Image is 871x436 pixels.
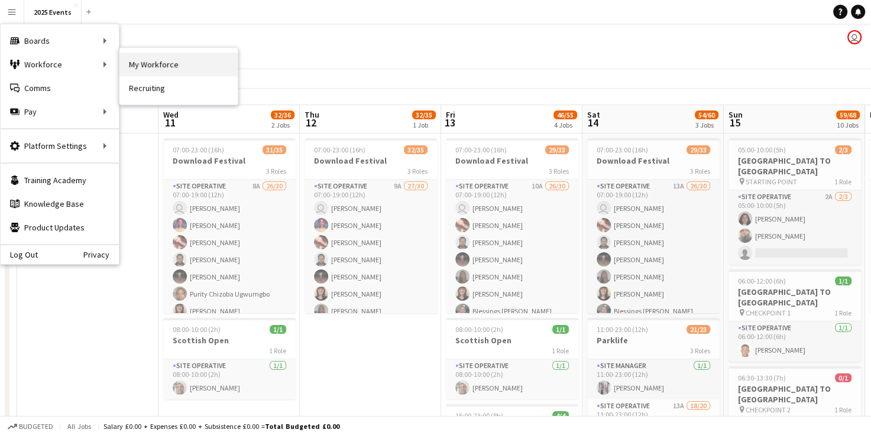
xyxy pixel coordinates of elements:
[587,109,600,120] span: Sat
[305,109,319,120] span: Thu
[746,308,791,317] span: CHECKPOINT 1
[847,30,862,44] app-user-avatar: Olivia Gill
[837,121,859,129] div: 10 Jobs
[835,276,851,285] span: 1/1
[585,116,600,129] span: 14
[728,383,861,405] h3: [GEOGRAPHIC_DATA] TO [GEOGRAPHIC_DATA]
[728,190,861,265] app-card-role: Site Operative2A2/305:00-10:00 (5h)[PERSON_NAME][PERSON_NAME]
[554,121,577,129] div: 4 Jobs
[687,325,710,334] span: 21/23
[6,420,55,433] button: Budgeted
[446,318,578,399] app-job-card: 08:00-10:00 (2h)1/1Scottish Open1 RoleSite Operative1/108:00-10:00 (2h)[PERSON_NAME]
[269,346,286,355] span: 1 Role
[446,359,578,399] app-card-role: Site Operative1/108:00-10:00 (2h)[PERSON_NAME]
[545,145,569,154] span: 29/33
[690,346,710,355] span: 3 Roles
[455,411,503,420] span: 15:00-23:00 (8h)
[552,411,569,420] span: 4/4
[1,250,38,259] a: Log Out
[727,116,743,129] span: 15
[446,109,455,120] span: Fri
[119,76,238,100] a: Recruiting
[271,121,294,129] div: 2 Jobs
[746,177,797,186] span: STARTING POINT
[553,110,577,119] span: 46/55
[835,373,851,382] span: 0/1
[24,1,82,24] button: 2025 Events
[687,145,710,154] span: 29/33
[597,325,648,334] span: 11:00-23:00 (12h)
[728,287,861,308] h3: [GEOGRAPHIC_DATA] TO [GEOGRAPHIC_DATA]
[65,422,93,431] span: All jobs
[305,155,437,166] h3: Download Festival
[271,110,294,119] span: 32/36
[836,110,860,119] span: 59/68
[103,422,339,431] div: Salary £0.00 + Expenses £0.00 + Subsistence £0.00 =
[597,145,648,154] span: 07:00-23:00 (16h)
[738,276,786,285] span: 06:00-12:00 (6h)
[446,138,578,313] app-job-card: 07:00-23:00 (16h)29/33Download Festival3 RolesSite Operative10A26/3007:00-19:00 (12h) [PERSON_NAM...
[1,53,119,76] div: Workforce
[1,29,119,53] div: Boards
[19,422,53,431] span: Budgeted
[1,192,119,216] a: Knowledge Base
[163,109,179,120] span: Wed
[728,269,861,362] app-job-card: 06:00-12:00 (6h)1/1[GEOGRAPHIC_DATA] TO [GEOGRAPHIC_DATA] CHECKPOINT 11 RoleSite Operative1/106:0...
[412,110,436,119] span: 32/35
[834,405,851,414] span: 1 Role
[413,121,435,129] div: 1 Job
[728,109,743,120] span: Sun
[587,138,720,313] app-job-card: 07:00-23:00 (16h)29/33Download Festival3 RolesSite Operative13A26/3007:00-19:00 (12h) [PERSON_NAM...
[270,325,286,334] span: 1/1
[407,167,428,175] span: 3 Roles
[728,155,861,177] h3: [GEOGRAPHIC_DATA] TO [GEOGRAPHIC_DATA]
[314,145,365,154] span: 07:00-23:00 (16h)
[587,359,720,399] app-card-role: Site Manager1/111:00-23:00 (12h)[PERSON_NAME]
[303,116,319,129] span: 12
[552,346,569,355] span: 1 Role
[835,145,851,154] span: 2/3
[738,373,786,382] span: 06:30-13:30 (7h)
[1,100,119,123] div: Pay
[1,168,119,192] a: Training Academy
[738,145,786,154] span: 05:00-10:00 (5h)
[695,110,718,119] span: 54/60
[161,116,179,129] span: 11
[695,121,718,129] div: 3 Jobs
[1,76,119,100] a: Comms
[404,145,428,154] span: 32/35
[587,335,720,346] h3: Parklife
[263,145,286,154] span: 31/35
[1,134,119,158] div: Platform Settings
[746,405,791,414] span: CHECKPOINT 2
[444,116,455,129] span: 13
[455,145,507,154] span: 07:00-23:00 (16h)
[549,167,569,175] span: 3 Roles
[834,308,851,317] span: 1 Role
[455,325,503,334] span: 08:00-10:00 (2h)
[1,216,119,239] a: Product Updates
[163,359,296,399] app-card-role: Site Operative1/108:00-10:00 (2h)[PERSON_NAME]
[119,53,238,76] a: My Workforce
[163,318,296,399] app-job-card: 08:00-10:00 (2h)1/1Scottish Open1 RoleSite Operative1/108:00-10:00 (2h)[PERSON_NAME]
[305,138,437,313] app-job-card: 07:00-23:00 (16h)32/35Download Festival3 RolesSite Operative9A27/3007:00-19:00 (12h) [PERSON_NAME...
[690,167,710,175] span: 3 Roles
[163,138,296,313] app-job-card: 07:00-23:00 (16h)31/35Download Festival3 RolesSite Operative8A26/3007:00-19:00 (12h) [PERSON_NAME...
[728,321,861,362] app-card-role: Site Operative1/106:00-12:00 (6h)[PERSON_NAME]
[446,335,578,346] h3: Scottish Open
[163,155,296,166] h3: Download Festival
[834,177,851,186] span: 1 Role
[728,138,861,265] app-job-card: 05:00-10:00 (5h)2/3[GEOGRAPHIC_DATA] TO [GEOGRAPHIC_DATA] STARTING POINT1 RoleSite Operative2A2/3...
[173,325,221,334] span: 08:00-10:00 (2h)
[587,155,720,166] h3: Download Festival
[163,335,296,346] h3: Scottish Open
[446,155,578,166] h3: Download Festival
[173,145,224,154] span: 07:00-23:00 (16h)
